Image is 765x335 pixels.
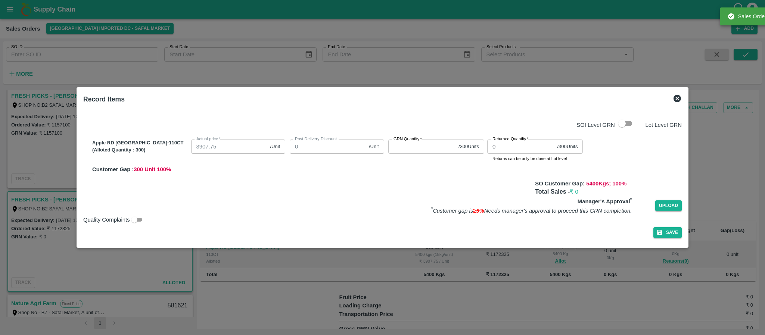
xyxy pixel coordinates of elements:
[134,166,171,172] span: 300 Unit 100 %
[191,140,267,154] input: 0.0
[557,143,578,150] span: / 300 Units
[83,216,130,224] span: Quality Complaints
[653,227,682,238] button: Save
[586,181,626,187] span: 5400 Kgs; 100 %
[394,136,422,142] label: GRN Quantity
[295,136,337,142] label: Post Delivery Discount
[369,143,379,150] span: /Unit
[270,143,280,150] span: /Unit
[92,166,134,172] span: Customer Gap :
[196,136,221,142] label: Actual price
[535,188,578,195] b: Total Sales -
[535,181,585,187] b: SO Customer Gap:
[431,208,632,214] i: Customer gap is Needs manager's approval to proceed this GRN completion.
[92,140,188,147] p: Apple RD [GEOGRAPHIC_DATA]-110CT
[578,198,632,204] b: Manager's Approval
[473,208,484,214] span: ≥5%
[492,155,578,162] p: Returns can be only be done at Lot level
[487,140,554,154] input: 0
[492,136,529,142] label: Returned Quantity
[576,121,615,129] p: SOI Level GRN
[458,143,479,150] span: / 300 Units
[570,189,578,195] span: ₹ 0
[83,96,125,103] b: Record Items
[290,140,366,154] input: 0.0
[655,200,682,211] span: Upload
[646,121,682,129] p: Lot Level GRN
[92,147,188,154] p: (Alloted Quantity : 300 )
